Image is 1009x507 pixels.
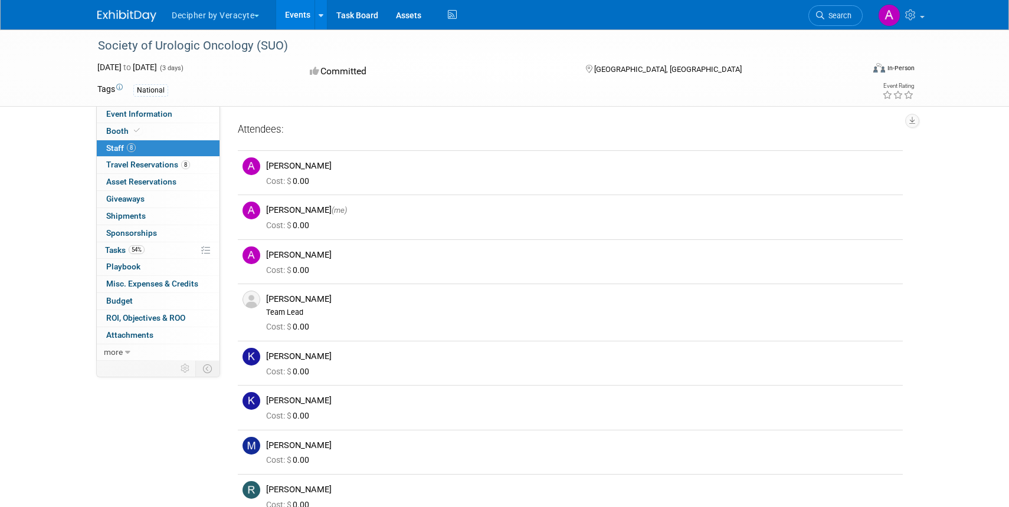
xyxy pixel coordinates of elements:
[196,361,220,376] td: Toggle Event Tabs
[266,249,898,261] div: [PERSON_NAME]
[106,143,136,153] span: Staff
[106,194,145,203] span: Giveaways
[266,176,314,186] span: 0.00
[594,65,742,74] span: [GEOGRAPHIC_DATA], [GEOGRAPHIC_DATA]
[134,127,140,134] i: Booth reservation complete
[97,310,220,327] a: ROI, Objectives & ROO
[122,62,133,72] span: to
[873,63,885,73] img: Format-Inperson.png
[266,455,293,465] span: Cost: $
[887,64,915,73] div: In-Person
[266,205,898,216] div: [PERSON_NAME]
[238,123,903,138] div: Attendees:
[266,455,314,465] span: 0.00
[97,225,220,242] a: Sponsorships
[878,4,900,27] img: Amy Wahba
[97,157,220,173] a: Travel Reservations8
[808,5,863,26] a: Search
[243,437,260,455] img: M.jpg
[793,61,915,79] div: Event Format
[97,242,220,259] a: Tasks54%
[266,411,314,420] span: 0.00
[97,174,220,190] a: Asset Reservations
[882,83,914,89] div: Event Rating
[266,308,898,317] div: Team Lead
[266,176,293,186] span: Cost: $
[97,344,220,361] a: more
[266,220,314,230] span: 0.00
[97,123,220,140] a: Booth
[243,246,260,264] img: A.jpg
[824,11,851,20] span: Search
[266,294,898,305] div: [PERSON_NAME]
[332,206,347,215] span: (me)
[306,61,567,82] div: Committed
[97,191,220,208] a: Giveaways
[106,279,198,288] span: Misc. Expenses & Credits
[94,35,845,57] div: Society of Urologic Oncology (SUO)
[106,313,185,322] span: ROI, Objectives & ROO
[266,322,314,331] span: 0.00
[97,140,220,157] a: Staff8
[97,208,220,225] a: Shipments
[97,327,220,344] a: Attachments
[159,64,184,72] span: (3 days)
[266,265,314,275] span: 0.00
[106,330,153,340] span: Attachments
[181,160,190,169] span: 8
[97,62,157,72] span: [DATE] [DATE]
[106,262,140,271] span: Playbook
[106,211,146,220] span: Shipments
[266,322,293,331] span: Cost: $
[106,109,172,118] span: Event Information
[266,367,293,376] span: Cost: $
[266,351,898,362] div: [PERSON_NAME]
[266,367,314,376] span: 0.00
[106,296,133,305] span: Budget
[97,293,220,310] a: Budget
[243,157,260,175] img: A.jpg
[133,84,168,97] div: National
[106,177,176,186] span: Asset Reservations
[266,484,898,495] div: [PERSON_NAME]
[97,259,220,275] a: Playbook
[97,10,156,22] img: ExhibitDay
[106,228,157,238] span: Sponsorships
[106,126,142,136] span: Booth
[266,160,898,172] div: [PERSON_NAME]
[129,245,145,254] span: 54%
[266,220,293,230] span: Cost: $
[105,245,145,255] span: Tasks
[243,202,260,219] img: A.jpg
[106,160,190,169] span: Travel Reservations
[266,411,293,420] span: Cost: $
[127,143,136,152] span: 8
[243,392,260,410] img: K.jpg
[266,440,898,451] div: [PERSON_NAME]
[243,481,260,499] img: R.jpg
[104,347,123,357] span: more
[266,265,293,275] span: Cost: $
[97,276,220,292] a: Misc. Expenses & Credits
[175,361,196,376] td: Personalize Event Tab Strip
[97,106,220,123] a: Event Information
[243,348,260,366] img: K.jpg
[243,291,260,308] img: Associate-Profile-5.png
[266,395,898,406] div: [PERSON_NAME]
[97,83,123,97] td: Tags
